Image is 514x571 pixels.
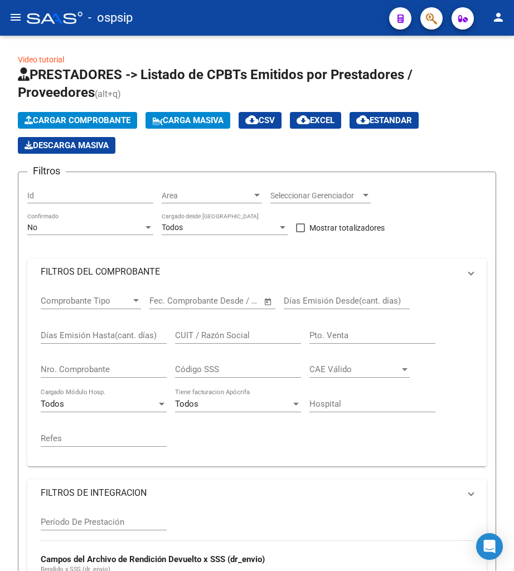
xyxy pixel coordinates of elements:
[27,285,487,466] div: FILTROS DEL COMPROBANTE
[245,115,275,125] span: CSV
[270,191,361,201] span: Seleccionar Gerenciador
[262,295,275,308] button: Open calendar
[41,554,265,564] strong: Campos del Archivo de Rendición Devuelto x SSS (dr_envio)
[27,223,37,232] span: No
[95,89,121,99] span: (alt+q)
[25,115,130,125] span: Cargar Comprobante
[18,137,115,154] app-download-masive: Descarga masiva de comprobantes (adjuntos)
[239,112,282,129] button: CSV
[297,113,310,126] mat-icon: cloud_download
[245,113,259,126] mat-icon: cloud_download
[297,115,334,125] span: EXCEL
[356,115,412,125] span: Estandar
[41,296,131,306] span: Comprobante Tipo
[290,112,341,129] button: EXCEL
[162,223,183,232] span: Todos
[152,115,224,125] span: Carga Masiva
[146,112,230,129] button: Carga Masiva
[88,6,133,30] span: - ospsip
[309,221,385,235] span: Mostrar totalizadores
[205,296,259,306] input: Fecha fin
[350,112,419,129] button: Estandar
[175,399,198,409] span: Todos
[9,11,22,24] mat-icon: menu
[27,163,66,179] h3: Filtros
[149,296,195,306] input: Fecha inicio
[356,113,370,126] mat-icon: cloud_download
[25,140,109,150] span: Descarga Masiva
[41,266,460,278] mat-panel-title: FILTROS DEL COMPROBANTE
[476,533,503,560] div: Open Intercom Messenger
[18,55,64,64] a: Video tutorial
[41,487,460,499] mat-panel-title: FILTROS DE INTEGRACION
[18,67,413,100] span: PRESTADORES -> Listado de CPBTs Emitidos por Prestadores / Proveedores
[162,191,252,201] span: Area
[18,137,115,154] button: Descarga Masiva
[27,480,487,506] mat-expansion-panel-header: FILTROS DE INTEGRACION
[41,399,64,409] span: Todos
[309,364,400,374] span: CAE Válido
[492,11,505,24] mat-icon: person
[27,258,487,285] mat-expansion-panel-header: FILTROS DEL COMPROBANTE
[18,112,137,129] button: Cargar Comprobante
